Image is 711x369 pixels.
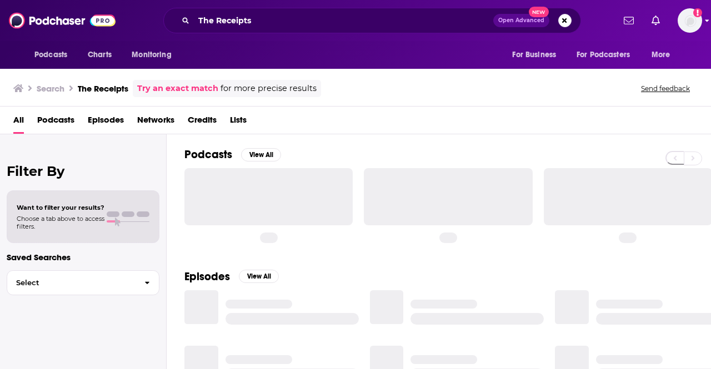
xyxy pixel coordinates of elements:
[512,47,556,63] span: For Business
[498,18,544,23] span: Open Advanced
[569,44,646,65] button: open menu
[188,111,217,134] a: Credits
[678,8,702,33] button: Show profile menu
[37,111,74,134] a: Podcasts
[577,47,630,63] span: For Podcasters
[137,111,174,134] a: Networks
[678,8,702,33] span: Logged in as esmith_bg
[7,270,159,295] button: Select
[184,270,230,284] h2: Episodes
[27,44,82,65] button: open menu
[652,47,670,63] span: More
[493,14,549,27] button: Open AdvancedNew
[7,163,159,179] h2: Filter By
[693,8,702,17] svg: Add a profile image
[88,111,124,134] a: Episodes
[81,44,118,65] a: Charts
[529,7,549,17] span: New
[7,279,136,286] span: Select
[7,252,159,262] p: Saved Searches
[17,215,104,230] span: Choose a tab above to access filters.
[34,47,67,63] span: Podcasts
[132,47,171,63] span: Monitoring
[37,83,64,94] h3: Search
[644,44,684,65] button: open menu
[9,10,116,31] img: Podchaser - Follow, Share and Rate Podcasts
[78,83,128,94] h3: The Receipts
[504,44,570,65] button: open menu
[137,82,218,95] a: Try an exact match
[241,148,281,161] button: View All
[163,8,581,33] div: Search podcasts, credits, & more...
[88,47,112,63] span: Charts
[194,12,493,29] input: Search podcasts, credits, & more...
[13,111,24,134] a: All
[184,148,281,161] a: PodcastsView All
[221,82,317,95] span: for more precise results
[184,270,279,284] a: EpisodesView All
[647,11,664,30] a: Show notifications dropdown
[678,8,702,33] img: User Profile
[230,111,247,134] a: Lists
[124,44,186,65] button: open menu
[619,11,638,30] a: Show notifications dropdown
[638,84,693,93] button: Send feedback
[239,270,279,283] button: View All
[184,148,232,161] h2: Podcasts
[17,204,104,211] span: Want to filter your results?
